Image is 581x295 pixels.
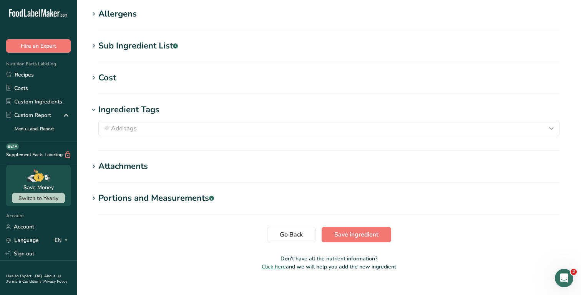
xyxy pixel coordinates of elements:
a: Language [6,233,39,247]
p: Don't have all the nutrient information? [89,255,569,263]
div: Portions and Measurements [98,192,214,205]
a: Terms & Conditions . [7,279,43,284]
a: FAQ . [35,273,44,279]
div: Allergens [98,8,137,20]
button: Go Back [267,227,315,242]
span: Click here [262,263,286,270]
p: and we will help you add the new ingredient [89,263,569,271]
div: Cost [98,72,116,84]
button: Switch to Yearly [12,193,65,203]
div: Save Money [23,183,54,192]
a: Hire an Expert . [6,273,33,279]
button: Hire an Expert [6,39,71,53]
div: BETA [6,143,19,150]
span: Save ingredient [334,230,378,239]
span: 2 [571,269,577,275]
div: Ingredient Tags [98,103,159,116]
span: Switch to Yearly [18,195,58,202]
span: Add tags [111,124,137,133]
span: Go Back [280,230,303,239]
a: Privacy Policy [43,279,67,284]
a: About Us . [6,273,61,284]
div: Custom Report [6,111,51,119]
div: Sub Ingredient List [98,40,178,52]
button: Save ingredient [322,227,391,242]
button: Add tags [98,121,559,136]
iframe: Intercom live chat [555,269,573,287]
div: EN [55,236,71,245]
div: Attachments [98,160,148,173]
